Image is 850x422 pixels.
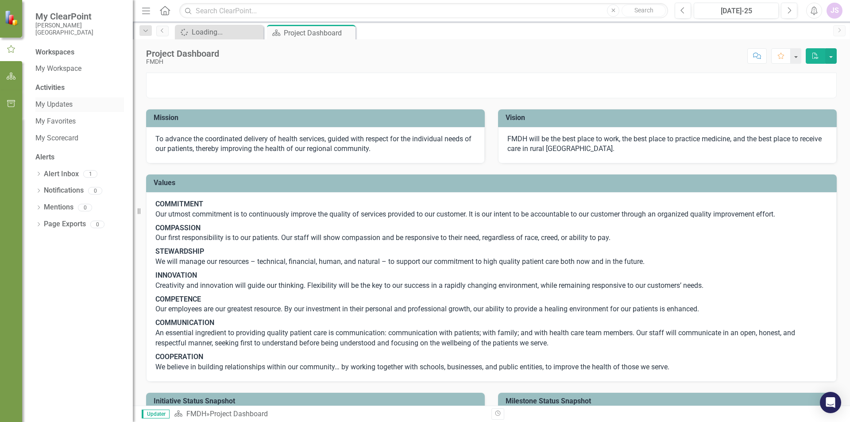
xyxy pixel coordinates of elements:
div: 0 [90,221,104,228]
a: My Updates [35,100,124,110]
div: Workspaces [35,47,74,58]
p: Creativity and innovation will guide our thinking. Flexibility will be the key to our success in ... [155,269,827,293]
div: Open Intercom Messenger [820,392,841,413]
h3: Mission [154,114,480,122]
h3: Values [154,179,832,187]
span: Updater [142,410,170,418]
div: Alerts [35,152,124,163]
a: Mentions [44,202,73,213]
div: Project Dashboard [146,49,219,58]
strong: COMMITMENT [155,200,203,208]
strong: COMPETENCE [155,295,201,303]
a: My Workspace [35,64,124,74]
p: FMDH will be the best place to work, the best place to practice medicine, and the best place to r... [507,134,827,155]
div: » [174,409,485,419]
button: [DATE]-25 [694,3,779,19]
a: Alert Inbox [44,169,79,179]
p: We believe in building relationships within our community… by working together with schools, busi... [155,350,827,372]
strong: COMPASSION [155,224,201,232]
input: Search ClearPoint... [179,3,668,19]
p: Our first responsibility is to our patients. Our staff will show compassion and be responsive to ... [155,221,827,245]
h3: Initiative Status Snapshot [154,397,480,405]
div: Loading... [192,27,261,38]
strong: COOPERATION [155,352,203,361]
p: Our utmost commitment is to continuously improve the quality of services provided to our customer... [155,199,827,221]
a: FMDH [186,410,206,418]
strong: INNOVATION [155,271,197,279]
p: An essential ingredient to providing quality patient care is communication: communication with pa... [155,316,827,350]
div: 0 [88,187,102,194]
a: My Scorecard [35,133,124,143]
a: Notifications [44,186,84,196]
div: Project Dashboard [210,410,268,418]
span: My ClearPoint [35,11,124,22]
p: Our employees are our greatest resource. By our investment in their personal and professional gro... [155,293,827,317]
div: [DATE]-25 [697,6,776,16]
img: ClearPoint Strategy [4,10,20,26]
button: JS [827,3,842,19]
div: 1 [83,170,97,178]
span: Search [634,7,653,14]
button: Search [622,4,666,17]
p: To advance the coordinated delivery of health services, guided with respect for the individual ne... [155,134,475,155]
div: Activities [35,83,124,93]
small: [PERSON_NAME][GEOGRAPHIC_DATA] [35,22,124,36]
strong: STEWARDSHIP [155,247,204,256]
a: Loading... [177,27,261,38]
a: My Favorites [35,116,124,127]
a: Page Exports [44,219,86,229]
h3: Milestone Status Snapshot [506,397,832,405]
p: We will manage our resources – technical, financial, human, and natural – to support our commitme... [155,245,827,269]
div: FMDH [146,58,219,65]
h3: Vision [506,114,832,122]
div: Project Dashboard [284,27,353,39]
div: 0 [78,204,92,211]
strong: COMMUNICATION [155,318,214,327]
